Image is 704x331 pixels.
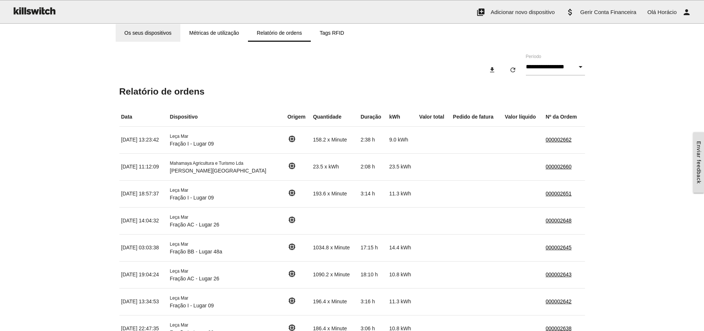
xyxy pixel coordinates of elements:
[170,296,188,301] span: Leça Mar
[170,188,188,193] span: Leça Mar
[170,276,220,281] span: Fração AC - Lugar 26
[682,0,691,24] i: person
[170,161,244,166] span: Mahamaya Agricultura e Turismo Lda
[311,234,359,261] td: 1034.8 x Minute
[286,108,311,127] th: Origem
[483,63,502,76] button: download
[170,303,214,308] span: Fração I - Lugar 09
[387,288,417,315] td: 11.3 kWh
[359,261,388,288] td: 18:10 h
[311,24,353,42] a: Tags RFID
[546,164,572,170] a: 000002660
[168,108,286,127] th: Dispositivo
[288,269,296,278] i: memory
[311,288,359,315] td: 196.4 x Minute
[359,126,388,153] td: 2:38 h
[387,234,417,261] td: 14.4 kWh
[451,108,503,127] th: Pedido de fatura
[657,9,677,15] span: Horácio
[503,108,544,127] th: Valor líquido
[311,126,359,153] td: 158.2 x Minute
[387,261,417,288] td: 10.8 kWh
[170,134,188,139] span: Leça Mar
[119,153,168,180] td: [DATE] 11:12:09
[387,108,417,127] th: kWh
[288,296,296,305] i: memory
[359,153,388,180] td: 2:08 h
[566,0,575,24] i: attach_money
[119,261,168,288] td: [DATE] 19:04:24
[387,126,417,153] td: 9.0 kWh
[288,242,296,251] i: memory
[489,63,496,76] i: download
[248,24,311,42] a: Relatório de ordens
[580,9,636,15] span: Gerir Conta Financeira
[119,180,168,207] td: [DATE] 18:57:37
[311,153,359,180] td: 23.5 x kWh
[546,272,572,277] a: 000002643
[11,0,57,21] img: ks-logo-black-160-b.png
[359,108,388,127] th: Duração
[311,180,359,207] td: 193.6 x Minute
[509,63,517,76] i: refresh
[288,188,296,197] i: memory
[170,242,188,247] span: Leça Mar
[119,207,168,234] td: [DATE] 14:04:32
[417,108,451,127] th: Valor total
[170,215,188,220] span: Leça Mar
[546,137,572,143] a: 000002662
[170,222,220,228] span: Fração AC - Lugar 26
[546,298,572,304] a: 000002642
[116,24,181,42] a: Os seus dispositivos
[119,86,585,96] h5: Relatório de ordens
[170,323,188,328] span: Leça Mar
[119,126,168,153] td: [DATE] 13:23:42
[491,9,555,15] span: Adicionar novo dispositivo
[170,141,214,147] span: Fração I - Lugar 09
[647,9,656,15] span: Olá
[476,0,485,24] i: add_to_photos
[546,218,572,223] a: 000002648
[359,288,388,315] td: 3:16 h
[311,108,359,127] th: Quantidade
[693,132,704,192] a: Enviar feedback
[387,153,417,180] td: 23.5 kWh
[288,215,296,224] i: memory
[119,288,168,315] td: [DATE] 13:34:53
[546,245,572,250] a: 000002645
[180,24,248,42] a: Métricas de utilização
[170,249,222,255] span: Fração BB - Lugar 48a
[119,108,168,127] th: Data
[170,168,266,174] span: [PERSON_NAME][GEOGRAPHIC_DATA]
[546,191,572,197] a: 000002651
[288,161,296,170] i: memory
[503,63,523,76] button: refresh
[119,234,168,261] td: [DATE] 03:03:38
[387,180,417,207] td: 11.3 kWh
[359,180,388,207] td: 3:14 h
[526,53,541,60] label: Período
[288,134,296,143] i: memory
[311,261,359,288] td: 1090.2 x Minute
[170,269,188,274] span: Leça Mar
[359,234,388,261] td: 17:15 h
[170,195,214,201] span: Fração I - Lugar 09
[544,108,585,127] th: Nº da Ordem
